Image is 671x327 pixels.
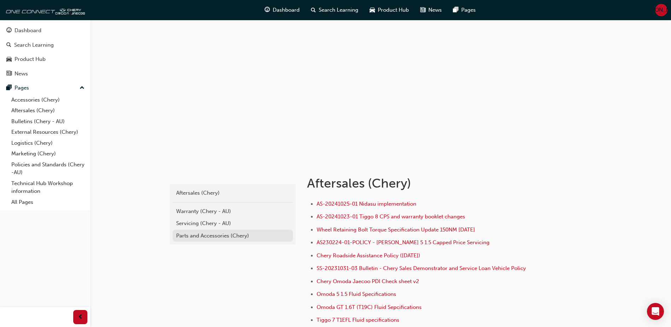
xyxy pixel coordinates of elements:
[8,105,87,116] a: Aftersales (Chery)
[319,6,358,14] span: Search Learning
[15,55,46,63] div: Product Hub
[8,148,87,159] a: Marketing (Chery)
[305,3,364,17] a: search-iconSearch Learning
[317,201,416,207] a: AS-20241025-01 Nidasu implementation
[647,303,664,320] div: Open Intercom Messenger
[8,197,87,208] a: All Pages
[176,207,289,216] div: Warranty (Chery - AU)
[173,187,293,199] a: Aftersales (Chery)
[6,56,12,63] span: car-icon
[78,313,83,322] span: prev-icon
[317,291,396,297] a: Omoda 5 1.5 Fluid Specifications
[8,127,87,138] a: External Resources (Chery)
[8,159,87,178] a: Policies and Standards (Chery -AU)
[173,217,293,230] a: Servicing (Chery - AU)
[317,239,490,246] a: AS230224-01-POLICY - [PERSON_NAME] 5 1.5 Capped Price Servicing
[8,94,87,105] a: Accessories (Chery)
[8,116,87,127] a: Bulletins (Chery - AU)
[6,28,12,34] span: guage-icon
[378,6,409,14] span: Product Hub
[176,189,289,197] div: Aftersales (Chery)
[3,81,87,94] button: Pages
[317,304,422,310] a: Omoda GT 1.6T (T19C) Fluid Sepcifications
[415,3,447,17] a: news-iconNews
[14,41,54,49] div: Search Learning
[6,85,12,91] span: pages-icon
[3,39,87,52] a: Search Learning
[3,53,87,66] a: Product Hub
[428,6,442,14] span: News
[420,6,426,15] span: news-icon
[4,3,85,17] img: oneconnect
[3,24,87,37] a: Dashboard
[453,6,458,15] span: pages-icon
[6,71,12,77] span: news-icon
[15,84,29,92] div: Pages
[461,6,476,14] span: Pages
[176,232,289,240] div: Parts and Accessories (Chery)
[3,67,87,80] a: News
[6,42,11,48] span: search-icon
[273,6,300,14] span: Dashboard
[447,3,481,17] a: pages-iconPages
[307,176,539,191] h1: Aftersales (Chery)
[3,23,87,81] button: DashboardSearch LearningProduct HubNews
[317,213,465,220] a: AS-20241023-01 Tiggo 8 CPS and warranty booklet changes
[173,230,293,242] a: Parts and Accessories (Chery)
[364,3,415,17] a: car-iconProduct Hub
[15,70,28,78] div: News
[259,3,305,17] a: guage-iconDashboard
[317,252,420,259] a: Chery Roadside Assistance Policy ([DATE])
[317,265,526,271] a: SS-20231031-03 Bulletin - Chery Sales Demonstrator and Service Loan Vehicle Policy
[80,84,85,93] span: up-icon
[265,6,270,15] span: guage-icon
[311,6,316,15] span: search-icon
[317,226,475,233] a: Wheel Retaining Bolt Torque Specification Update 150NM [DATE]
[173,205,293,218] a: Warranty (Chery - AU)
[15,27,41,35] div: Dashboard
[176,219,289,228] div: Servicing (Chery - AU)
[8,138,87,149] a: Logistics (Chery)
[317,317,399,323] a: Tiggo 7 T1EFL Fluid specifications
[317,278,419,285] a: Chery Omoda Jaecoo PDI Check sheet v2
[655,4,667,16] button: [PERSON_NAME]
[8,178,87,197] a: Technical Hub Workshop information
[370,6,375,15] span: car-icon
